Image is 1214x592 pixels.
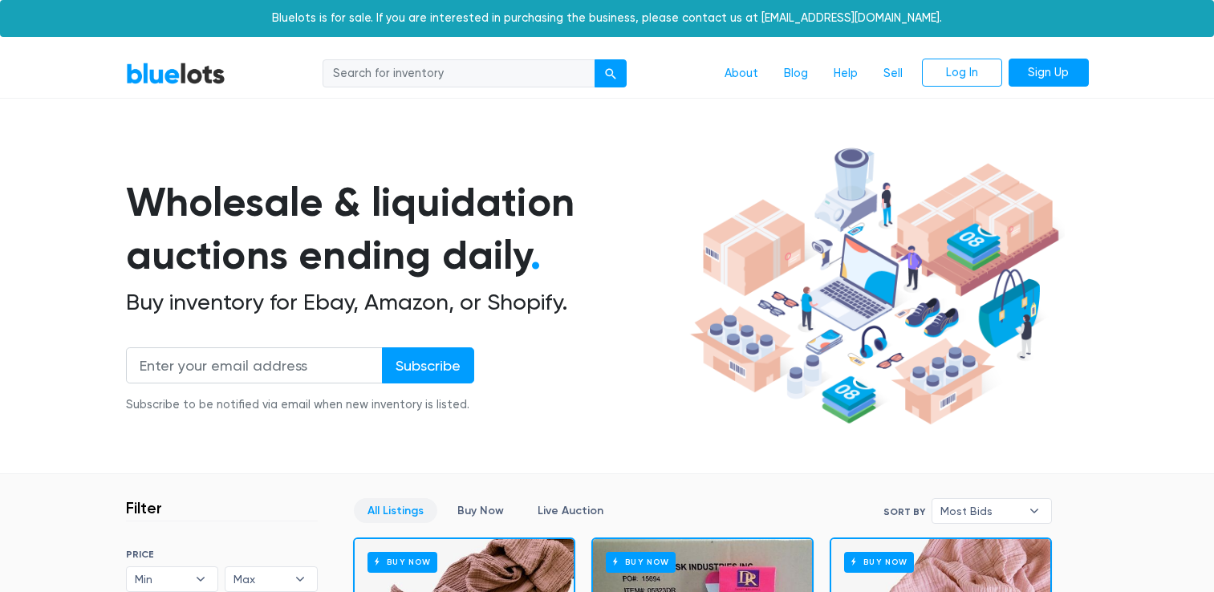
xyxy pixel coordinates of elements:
[444,498,518,523] a: Buy Now
[940,499,1021,523] span: Most Bids
[283,567,317,591] b: ▾
[367,552,437,572] h6: Buy Now
[1009,59,1089,87] a: Sign Up
[712,59,771,89] a: About
[684,140,1065,432] img: hero-ee84e7d0318cb26816c560f6b4441b76977f77a177738b4e94f68c95b2b83dbb.png
[883,505,925,519] label: Sort By
[354,498,437,523] a: All Listings
[126,62,225,85] a: BlueLots
[1017,499,1051,523] b: ▾
[530,231,541,279] span: .
[233,567,286,591] span: Max
[771,59,821,89] a: Blog
[382,347,474,383] input: Subscribe
[135,567,188,591] span: Min
[524,498,617,523] a: Live Auction
[126,347,383,383] input: Enter your email address
[126,498,162,517] h3: Filter
[871,59,916,89] a: Sell
[126,289,684,316] h2: Buy inventory for Ebay, Amazon, or Shopify.
[821,59,871,89] a: Help
[323,59,595,88] input: Search for inventory
[126,396,474,414] div: Subscribe to be notified via email when new inventory is listed.
[184,567,217,591] b: ▾
[126,549,318,560] h6: PRICE
[126,176,684,282] h1: Wholesale & liquidation auctions ending daily
[922,59,1002,87] a: Log In
[844,552,914,572] h6: Buy Now
[606,552,676,572] h6: Buy Now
